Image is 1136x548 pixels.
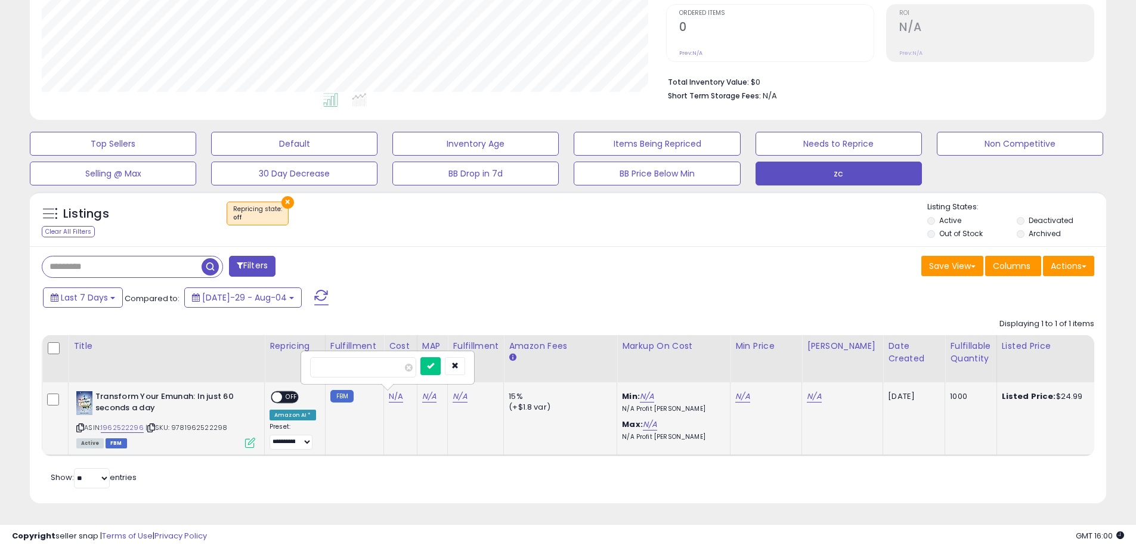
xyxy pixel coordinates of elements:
[950,340,991,365] div: Fulfillable Quantity
[888,340,940,365] div: Date Created
[622,340,725,352] div: Markup on Cost
[763,90,777,101] span: N/A
[807,340,878,352] div: [PERSON_NAME]
[1002,340,1105,352] div: Listed Price
[30,162,196,185] button: Selling @ Max
[330,340,379,352] div: Fulfillment
[102,530,153,541] a: Terms of Use
[735,340,797,352] div: Min Price
[51,472,137,483] span: Show: entries
[184,287,302,308] button: [DATE]-29 - Aug-04
[270,423,316,450] div: Preset:
[1043,256,1094,276] button: Actions
[622,419,643,430] b: Max:
[643,419,657,431] a: N/A
[679,20,874,36] h2: 0
[509,391,608,402] div: 15%
[282,392,301,403] span: OFF
[202,292,287,304] span: [DATE]-29 - Aug-04
[12,531,207,542] div: seller snap | |
[509,352,516,363] small: Amazon Fees.
[1002,391,1101,402] div: $24.99
[509,402,608,413] div: (+$1.8 var)
[229,256,276,277] button: Filters
[622,391,640,402] b: Min:
[233,205,282,222] span: Repricing state :
[76,391,92,415] img: 41iOVFtufyL._SL40_.jpg
[154,530,207,541] a: Privacy Policy
[392,162,559,185] button: BB Drop in 7d
[679,10,874,17] span: Ordered Items
[622,433,721,441] p: N/A Profit [PERSON_NAME]
[927,202,1106,213] p: Listing States:
[61,292,108,304] span: Last 7 Days
[43,287,123,308] button: Last 7 Days
[668,91,761,101] b: Short Term Storage Fees:
[42,226,95,237] div: Clear All Filters
[985,256,1041,276] button: Columns
[993,260,1030,272] span: Columns
[1002,391,1056,402] b: Listed Price:
[756,162,922,185] button: zc
[574,162,740,185] button: BB Price Below Min
[389,340,412,352] div: Cost
[735,391,750,403] a: N/A
[392,132,559,156] button: Inventory Age
[899,49,923,57] small: Prev: N/A
[807,391,821,403] a: N/A
[888,391,936,402] div: [DATE]
[1029,215,1073,225] label: Deactivated
[939,228,983,239] label: Out of Stock
[76,438,104,448] span: All listings currently available for purchase on Amazon
[999,318,1094,330] div: Displaying 1 to 1 of 1 items
[640,391,654,403] a: N/A
[453,340,499,365] div: Fulfillment Cost
[939,215,961,225] label: Active
[679,49,702,57] small: Prev: N/A
[76,391,255,447] div: ASIN:
[233,213,282,222] div: off
[95,391,240,416] b: Transform Your Emunah: In just 60 seconds a day
[422,340,442,352] div: MAP
[899,20,1094,36] h2: N/A
[668,74,1085,88] li: $0
[101,423,144,433] a: 1962522296
[73,340,259,352] div: Title
[12,530,55,541] strong: Copyright
[270,340,320,352] div: Repricing
[756,132,922,156] button: Needs to Reprice
[389,391,403,403] a: N/A
[422,391,437,403] a: N/A
[1076,530,1124,541] span: 2025-08-12 16:00 GMT
[330,390,354,403] small: FBM
[899,10,1094,17] span: ROI
[281,196,294,209] button: ×
[617,335,730,382] th: The percentage added to the cost of goods (COGS) that forms the calculator for Min & Max prices.
[211,162,377,185] button: 30 Day Decrease
[106,438,127,448] span: FBM
[125,293,179,304] span: Compared to:
[211,132,377,156] button: Default
[1029,228,1061,239] label: Archived
[146,423,227,432] span: | SKU: 9781962522298
[668,77,749,87] b: Total Inventory Value:
[270,410,316,420] div: Amazon AI *
[63,206,109,222] h5: Listings
[937,132,1103,156] button: Non Competitive
[950,391,987,402] div: 1000
[509,340,612,352] div: Amazon Fees
[574,132,740,156] button: Items Being Repriced
[30,132,196,156] button: Top Sellers
[921,256,983,276] button: Save View
[453,391,467,403] a: N/A
[622,405,721,413] p: N/A Profit [PERSON_NAME]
